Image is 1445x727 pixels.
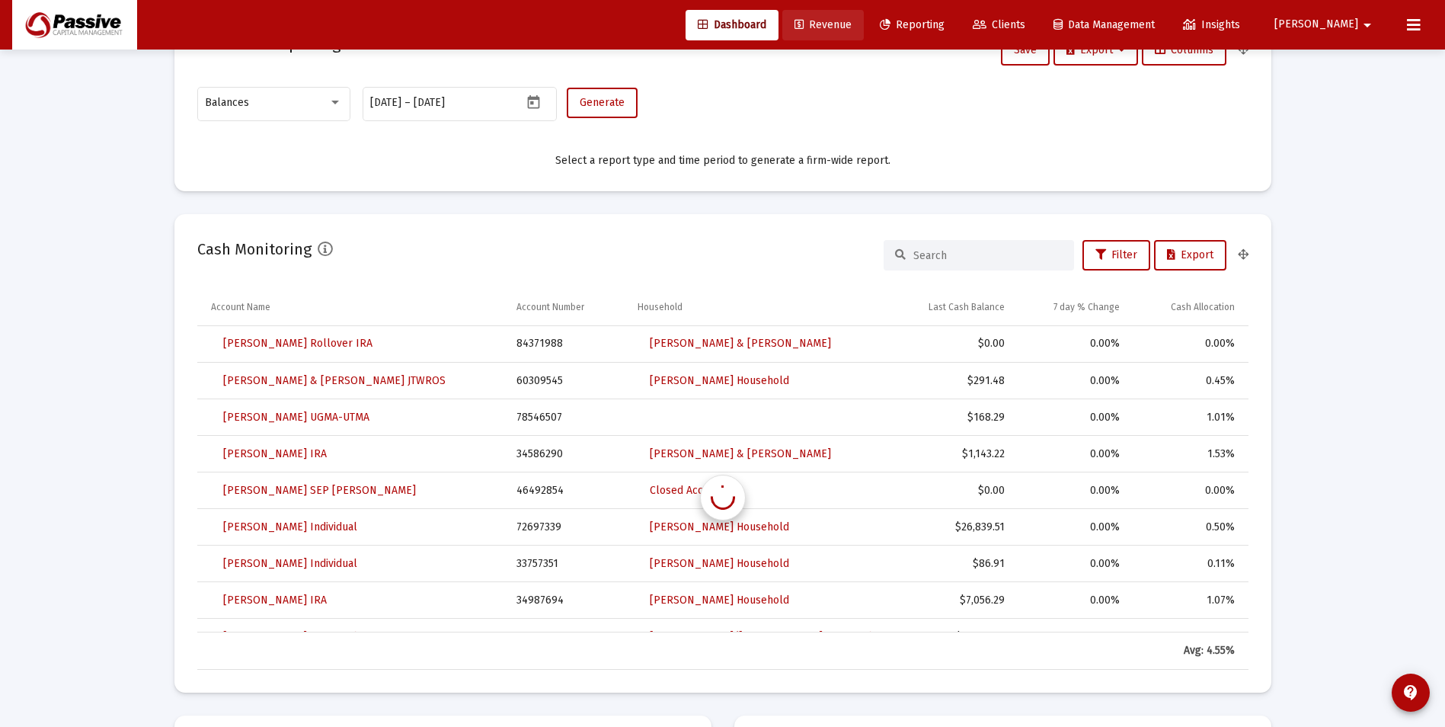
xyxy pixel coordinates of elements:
td: 60309545 [506,363,626,399]
span: [PERSON_NAME] & [PERSON_NAME] [650,447,831,460]
a: [PERSON_NAME] Household [638,366,801,396]
div: Avg: 4.55% [1141,643,1235,658]
div: 0.00% [1026,336,1120,351]
a: [PERSON_NAME] IRA [211,585,339,616]
span: Export [1167,248,1213,261]
td: $168.29 [889,399,1016,436]
span: [PERSON_NAME] Individual [223,557,357,570]
td: 0.45% [1130,363,1248,399]
td: 0.00% [1130,472,1248,509]
span: Filter [1095,248,1137,261]
div: Data grid [197,289,1248,670]
td: $19,755.72 [889,619,1016,655]
td: $0.00 [889,326,1016,363]
input: Search [913,249,1063,262]
span: [PERSON_NAME] IRA [223,447,327,460]
a: [PERSON_NAME] Household [638,585,801,616]
span: [PERSON_NAME] Individual [223,630,357,643]
td: 1.07% [1130,582,1248,619]
td: $0.00 [889,472,1016,509]
span: Clients [973,18,1025,31]
span: [PERSON_NAME] Household [650,374,789,387]
button: Export [1053,35,1138,66]
div: Account Name [211,301,270,313]
a: [PERSON_NAME] IRA [211,439,339,469]
span: Export [1066,43,1125,56]
a: Closed Accounts [638,476,743,506]
span: [PERSON_NAME] [1274,18,1358,31]
td: Column Cash Allocation [1130,289,1248,325]
button: Export [1154,240,1226,271]
span: Data Management [1053,18,1155,31]
td: $1,143.22 [889,436,1016,472]
td: 72697339 [506,509,626,546]
div: 7 day % Change [1053,301,1120,313]
td: 0.25% [1130,619,1248,655]
div: 0.00% [1026,556,1120,572]
span: Dashboard [698,18,766,31]
button: Save [1001,35,1050,66]
span: [PERSON_NAME] Household [650,557,789,570]
td: $86.91 [889,546,1016,582]
span: Balances [205,96,249,109]
span: [PERSON_NAME] Household [650,594,789,607]
a: Clients [961,10,1037,40]
td: 34987694 [506,582,626,619]
input: Start date [370,97,401,109]
div: Select a report type and time period to generate a firm-wide report. [197,153,1248,168]
span: Generate [580,96,625,109]
td: Column Account Number [506,289,626,325]
span: [PERSON_NAME] Rollover IRA [223,337,372,350]
a: Dashboard [686,10,778,40]
span: Reporting [880,18,945,31]
td: 84371988 [506,326,626,363]
span: [PERSON_NAME] UGMA-UTMA [223,411,369,424]
td: Column 7 day % Change [1015,289,1130,325]
td: 34586290 [506,436,626,472]
div: 0.00% [1026,447,1120,462]
td: 46492854 [506,472,626,509]
span: Save [1014,43,1037,56]
td: 33757351 [506,546,626,582]
td: 0.50% [1130,509,1248,546]
a: Reporting [868,10,957,40]
a: [PERSON_NAME] Household [638,549,801,579]
img: Dashboard [24,10,126,40]
span: Closed Accounts [650,484,730,497]
td: Column Household [627,289,889,325]
div: Household [638,301,683,313]
td: 55490758 [506,619,626,655]
a: [PERSON_NAME] & [PERSON_NAME] JTWROS [211,366,458,396]
a: [PERSON_NAME] UGMA-UTMA [211,402,382,433]
a: Insights [1171,10,1252,40]
a: [PERSON_NAME] & [PERSON_NAME] [638,328,843,359]
span: [PERSON_NAME] & [PERSON_NAME] JTWROS [223,374,446,387]
div: Last Cash Balance [929,301,1005,313]
div: 0.00% [1026,410,1120,425]
td: $291.48 [889,363,1016,399]
a: [PERSON_NAME] SEP [PERSON_NAME] [211,476,428,506]
span: [PERSON_NAME] Individual [223,520,357,533]
td: 1.53% [1130,436,1248,472]
span: Insights [1183,18,1240,31]
a: [PERSON_NAME] Individual [211,622,369,652]
td: 1.01% [1130,399,1248,436]
td: $7,056.29 [889,582,1016,619]
a: Revenue [782,10,864,40]
input: End date [414,97,487,109]
span: [PERSON_NAME]/[PERSON_NAME] Household [650,630,878,643]
a: [PERSON_NAME] Individual [211,512,369,543]
h2: Cash Monitoring [197,237,312,261]
div: Cash Allocation [1171,301,1235,313]
div: 0.00% [1026,593,1120,608]
span: Revenue [794,18,852,31]
a: [PERSON_NAME] & [PERSON_NAME] [638,439,843,469]
td: 0.00% [1130,326,1248,363]
button: Generate [567,88,638,118]
div: 0.00% [1026,483,1120,498]
span: [PERSON_NAME] IRA [223,594,327,607]
td: 78546507 [506,399,626,436]
button: Columns [1142,35,1226,66]
td: 0.11% [1130,546,1248,582]
td: $26,839.51 [889,509,1016,546]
